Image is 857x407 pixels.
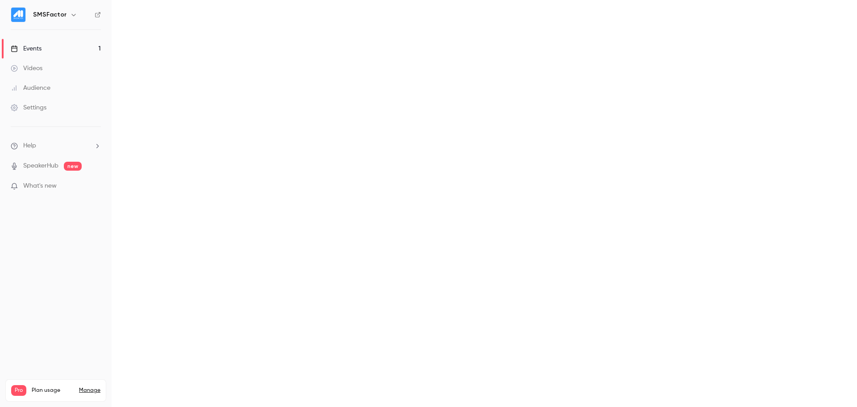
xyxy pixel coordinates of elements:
[11,385,26,396] span: Pro
[11,8,25,22] img: SMSFactor
[23,181,57,191] span: What's new
[23,161,58,171] a: SpeakerHub
[11,84,50,92] div: Audience
[11,64,42,73] div: Videos
[79,387,100,394] a: Manage
[11,141,101,151] li: help-dropdown-opener
[11,103,46,112] div: Settings
[32,387,74,394] span: Plan usage
[33,10,67,19] h6: SMSFactor
[64,162,82,171] span: new
[11,44,42,53] div: Events
[23,141,36,151] span: Help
